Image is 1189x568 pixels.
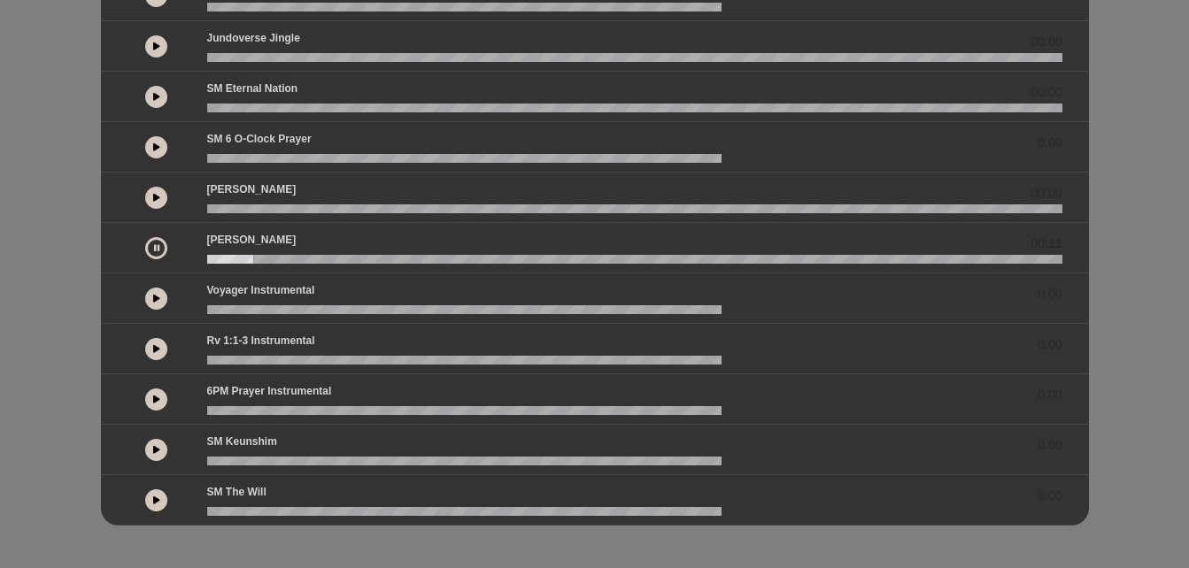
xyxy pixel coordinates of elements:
[207,434,277,449] p: SM Keunshim
[207,30,300,46] p: Jundoverse Jingle
[207,232,297,248] p: [PERSON_NAME]
[207,282,315,298] p: Voyager Instrumental
[1038,285,1062,303] span: 0.00
[207,181,297,197] p: [PERSON_NAME]
[1038,436,1062,455] span: 0.00
[207,131,312,147] p: SM 6 o-clock prayer
[1038,487,1062,505] span: 0.00
[1031,33,1062,51] span: 00:00
[1038,134,1062,152] span: 0.00
[207,383,332,399] p: 6PM Prayer Instrumental
[1038,335,1062,354] span: 0.00
[1031,83,1062,102] span: 00:00
[207,81,298,96] p: SM Eternal Nation
[207,333,315,349] p: Rv 1:1-3 Instrumental
[207,484,266,500] p: SM The Will
[1031,234,1062,253] span: 00:11
[1038,386,1062,404] span: 0.00
[1031,184,1062,203] span: 00:00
